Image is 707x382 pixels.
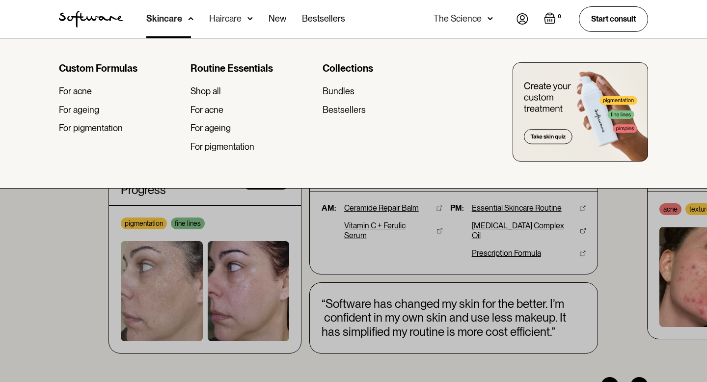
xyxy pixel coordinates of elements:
[190,141,254,152] div: For pigmentation
[556,12,563,21] div: 0
[209,14,242,24] div: Haircare
[59,123,183,134] a: For pigmentation
[59,86,183,97] a: For acne
[190,62,314,74] div: Routine Essentials
[59,105,183,115] a: For ageing
[190,105,314,115] a: For acne
[146,14,182,24] div: Skincare
[188,14,193,24] img: arrow down
[59,11,123,27] a: home
[190,123,231,134] div: For ageing
[544,12,563,26] a: Open empty cart
[59,86,92,97] div: For acne
[190,123,314,134] a: For ageing
[190,86,221,97] div: Shop all
[323,62,446,74] div: Collections
[59,11,123,27] img: Software Logo
[513,62,648,162] img: create you custom treatment bottle
[488,14,493,24] img: arrow down
[59,105,99,115] div: For ageing
[323,86,354,97] div: Bundles
[323,86,446,97] a: Bundles
[190,105,223,115] div: For acne
[190,141,314,152] a: For pigmentation
[247,14,253,24] img: arrow down
[579,6,648,31] a: Start consult
[323,105,366,115] div: Bestsellers
[434,14,482,24] div: The Science
[59,62,183,74] div: Custom Formulas
[323,105,446,115] a: Bestsellers
[190,86,314,97] a: Shop all
[59,123,123,134] div: For pigmentation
